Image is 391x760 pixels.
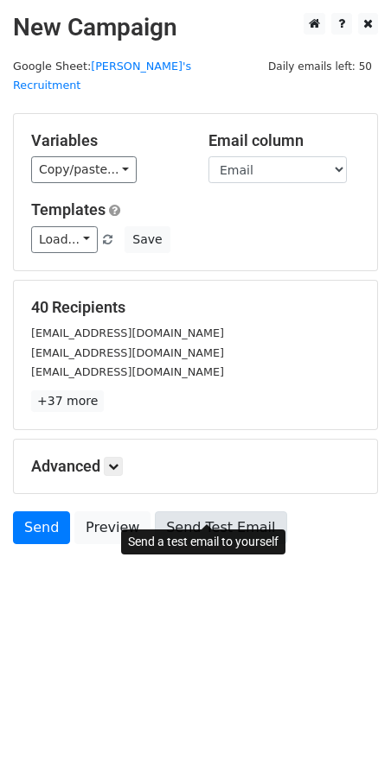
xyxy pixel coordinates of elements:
a: +37 more [31,390,104,412]
h5: Variables [31,131,183,150]
a: Copy/paste... [31,156,137,183]
div: Send a test email to yourself [121,529,285,554]
button: Save [125,226,170,253]
h5: Email column [208,131,360,150]
h2: New Campaign [13,13,378,42]
h5: 40 Recipients [31,298,360,317]
small: [EMAIL_ADDRESS][DOMAIN_NAME] [31,365,224,378]
a: [PERSON_NAME]'s Recruitment [13,60,191,92]
a: Daily emails left: 50 [262,60,378,73]
a: Send Test Email [155,511,286,544]
small: [EMAIL_ADDRESS][DOMAIN_NAME] [31,346,224,359]
a: Load... [31,226,98,253]
small: Google Sheet: [13,60,191,92]
a: Preview [74,511,151,544]
a: Templates [31,200,106,218]
span: Daily emails left: 50 [262,57,378,76]
small: [EMAIL_ADDRESS][DOMAIN_NAME] [31,326,224,339]
a: Send [13,511,70,544]
iframe: Chat Widget [304,677,391,760]
h5: Advanced [31,457,360,476]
